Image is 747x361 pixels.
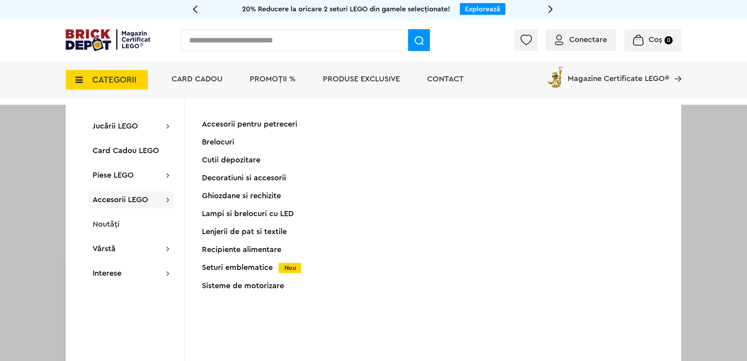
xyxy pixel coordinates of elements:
span: Magazine Certificate LEGO® [568,65,669,83]
a: PROMOȚII % [250,75,296,83]
span: Coș [649,36,662,44]
a: Conectare [555,36,607,44]
span: 20% Reducere la oricare 2 seturi LEGO din gamele selecționate! [242,5,450,12]
a: Produse exclusive [323,75,400,83]
a: Magazine Certificate LEGO® [669,65,681,72]
a: Explorează [465,5,500,12]
small: 0 [665,36,673,44]
a: Card Cadou [172,75,223,83]
span: Conectare [569,36,607,44]
a: Contact [427,75,464,83]
span: CATEGORII [92,76,137,84]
